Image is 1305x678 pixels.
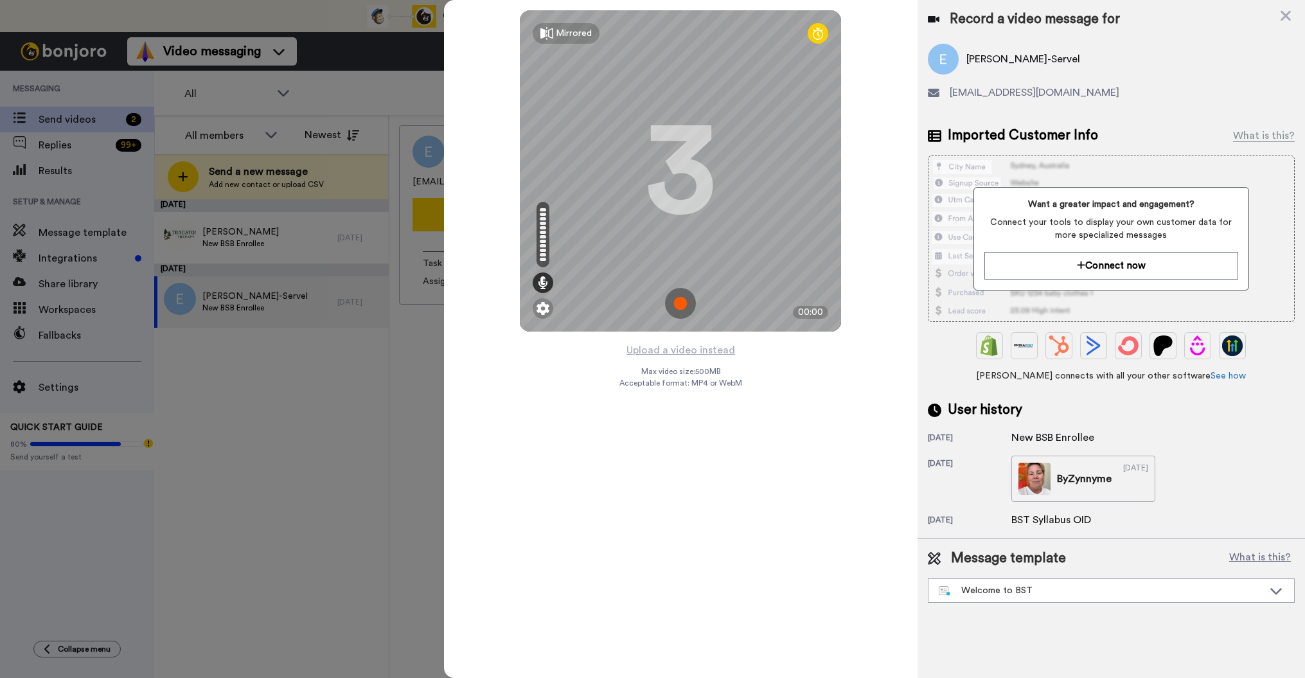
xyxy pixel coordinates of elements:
img: GoHighLevel [1222,335,1243,356]
img: Patreon [1153,335,1173,356]
a: ByZynnyme[DATE] [1011,456,1155,502]
span: Max video size: 500 MB [641,366,720,377]
img: Hubspot [1049,335,1069,356]
span: Imported Customer Info [948,126,1098,145]
span: Message template [951,549,1066,568]
div: BST Syllabus OID [1011,512,1091,528]
img: eca678c8-6eaf-4d0a-8c8e-7b70571b9602-thumb.jpg [1018,463,1051,495]
span: Acceptable format: MP4 or WebM [619,378,742,388]
div: New BSB Enrollee [1011,430,1094,445]
img: ConvertKit [1118,335,1139,356]
img: Drip [1187,335,1208,356]
div: What is this? [1233,128,1295,143]
div: 00:00 [793,306,828,319]
img: nextgen-template.svg [939,586,951,596]
img: ic_gear.svg [537,302,549,315]
div: 3 [645,123,716,219]
button: What is this? [1225,549,1295,568]
div: [DATE] [928,515,1011,528]
button: Upload a video instead [623,342,739,359]
img: Ontraport [1014,335,1034,356]
span: Connect your tools to display your own customer data for more specialized messages [984,216,1239,242]
img: ic_record_start.svg [665,288,696,319]
div: [DATE] [928,458,1011,502]
img: ActiveCampaign [1083,335,1104,356]
span: [PERSON_NAME] connects with all your other software [928,370,1295,382]
div: By Zynnyme [1057,471,1112,486]
div: [DATE] [1123,463,1148,495]
span: Want a greater impact and engagement? [984,198,1239,211]
button: Connect now [984,252,1239,280]
div: Welcome to BST [939,584,1263,597]
span: User history [948,400,1022,420]
a: See how [1211,371,1246,380]
img: Shopify [979,335,1000,356]
div: [DATE] [928,433,1011,445]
